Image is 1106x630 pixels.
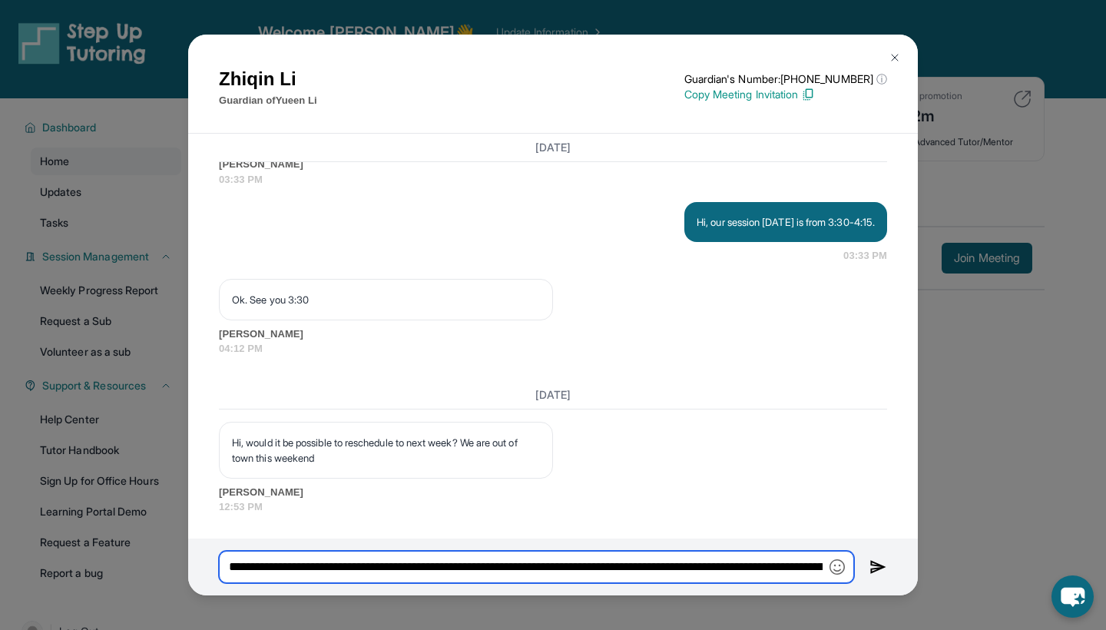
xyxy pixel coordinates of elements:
[697,214,875,230] p: Hi, our session [DATE] is from 3:30-4:15.
[843,248,887,264] span: 03:33 PM
[869,558,887,576] img: Send icon
[684,87,887,102] p: Copy Meeting Invitation
[876,71,887,87] span: ⓘ
[219,140,887,155] h3: [DATE]
[219,327,887,342] span: [PERSON_NAME]
[801,88,815,101] img: Copy Icon
[219,485,887,500] span: [PERSON_NAME]
[219,341,887,356] span: 04:12 PM
[232,435,540,466] p: Hi, would it be possible to reschedule to next week? We are out of town this weekend
[219,65,317,93] h1: Zhiqin Li
[889,51,901,64] img: Close Icon
[219,387,887,403] h3: [DATE]
[1051,575,1094,618] button: chat-button
[829,559,845,575] img: Emoji
[219,93,317,108] p: Guardian of Yueen Li
[219,172,887,187] span: 03:33 PM
[219,157,887,172] span: [PERSON_NAME]
[684,71,887,87] p: Guardian's Number: [PHONE_NUMBER]
[219,499,887,515] span: 12:53 PM
[232,292,540,307] p: Ok. See you 3:30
